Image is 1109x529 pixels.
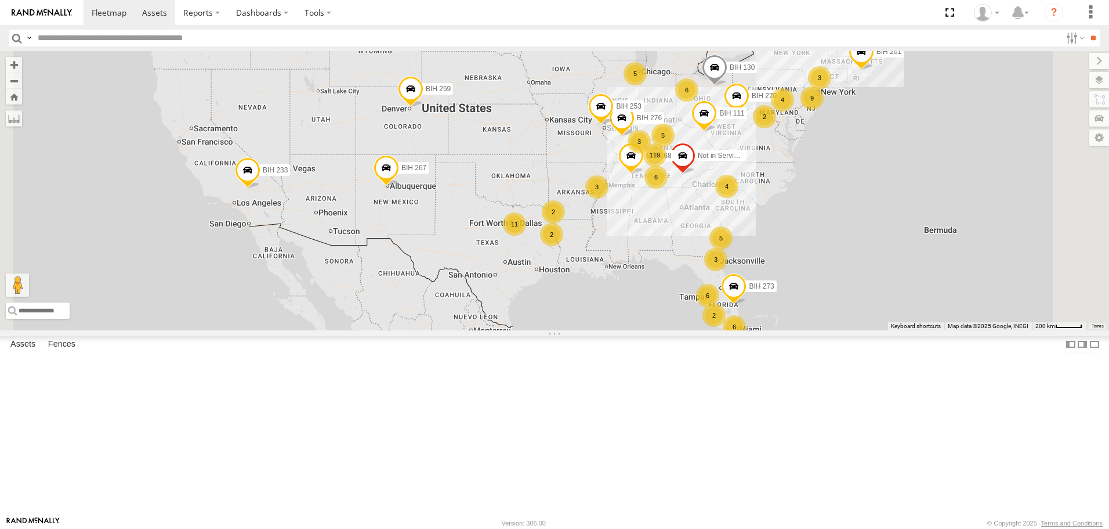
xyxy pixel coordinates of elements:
[1061,30,1086,46] label: Search Filter Options
[401,164,426,172] span: BIH 267
[503,213,526,236] div: 11
[709,226,733,250] div: 5
[426,85,451,93] span: BIH 259
[1035,323,1055,329] span: 200 km
[696,284,719,307] div: 6
[1077,336,1088,353] label: Dock Summary Table to the Right
[1092,323,1104,328] a: Terms (opens in new tab)
[6,517,60,529] a: Visit our Website
[948,323,1028,329] span: Map data ©2025 Google, INEGI
[753,105,776,128] div: 2
[730,64,755,72] span: BIH 130
[1065,336,1077,353] label: Dock Summary Table to the Left
[1041,520,1103,527] a: Terms and Conditions
[6,110,22,127] label: Measure
[24,30,34,46] label: Search Query
[702,304,726,327] div: 2
[715,175,738,198] div: 4
[6,274,29,297] button: Drag Pegman onto the map to open Street View
[876,48,901,56] span: BIH 201
[6,73,22,89] button: Zoom out
[1032,322,1086,330] button: Map Scale: 200 km per 43 pixels
[752,92,777,100] span: BIH 270
[719,109,744,117] span: BIH 111
[263,167,288,175] span: BIH 233
[651,124,675,147] div: 5
[42,337,81,353] label: Fences
[637,114,662,123] span: BIH 276
[5,337,41,353] label: Assets
[502,520,546,527] div: Version: 306.00
[970,4,1003,21] div: Nele .
[628,130,651,153] div: 3
[698,152,816,160] span: Not in Service [GEOGRAPHIC_DATA]
[12,9,72,17] img: rand-logo.svg
[771,88,794,111] div: 4
[891,322,941,330] button: Keyboard shortcuts
[704,248,727,271] div: 3
[723,315,746,339] div: 6
[675,78,698,102] div: 6
[646,152,671,160] span: BIH 268
[1089,129,1109,146] label: Map Settings
[6,57,22,73] button: Zoom in
[1045,3,1063,22] i: ?
[542,200,565,224] div: 2
[6,89,22,105] button: Zoom Home
[1089,336,1100,353] label: Hide Summary Table
[585,175,608,199] div: 3
[540,223,563,246] div: 2
[643,143,666,167] div: 119
[800,87,824,110] div: 9
[616,103,641,111] span: BIH 253
[987,520,1103,527] div: © Copyright 2025 -
[749,282,774,290] span: BIH 273
[808,66,831,89] div: 3
[624,62,647,85] div: 5
[644,165,668,189] div: 6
